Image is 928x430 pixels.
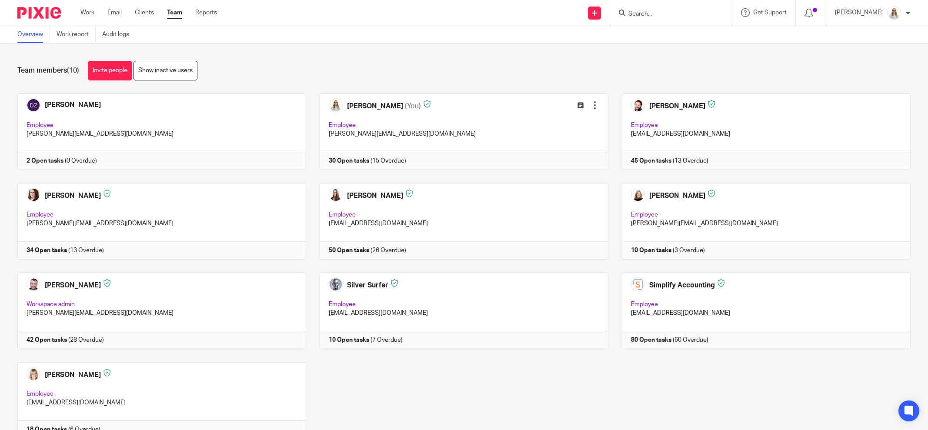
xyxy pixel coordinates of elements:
a: Work [80,8,94,17]
a: Audit logs [102,26,136,43]
span: (10) [67,67,79,74]
a: Email [107,8,122,17]
a: Team [167,8,182,17]
a: Reports [195,8,217,17]
img: Pixie [17,7,61,19]
a: Work report [57,26,96,43]
a: Show inactive users [134,61,197,80]
h1: Team members [17,66,79,75]
p: [PERSON_NAME] [835,8,883,17]
img: Headshot%2011-2024%20white%20background%20square%202.JPG [887,6,901,20]
a: Invite people [88,61,132,80]
a: Clients [135,8,154,17]
input: Search [628,10,706,18]
a: Overview [17,26,50,43]
span: Get Support [753,10,787,16]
